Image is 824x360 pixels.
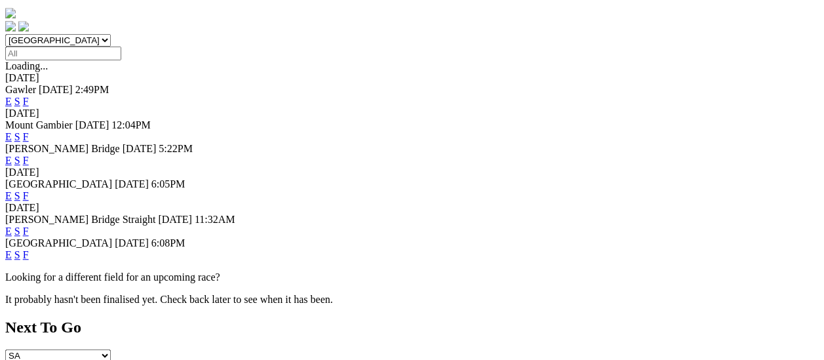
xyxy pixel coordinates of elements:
[14,96,20,107] a: S
[5,96,12,107] a: E
[5,319,819,336] h2: Next To Go
[158,214,192,225] span: [DATE]
[5,72,819,84] div: [DATE]
[5,8,16,18] img: logo-grsa-white.png
[5,202,819,214] div: [DATE]
[5,60,48,71] span: Loading...
[14,155,20,166] a: S
[75,84,109,95] span: 2:49PM
[23,131,29,142] a: F
[23,226,29,237] a: F
[5,226,12,237] a: E
[23,155,29,166] a: F
[151,178,186,190] span: 6:05PM
[115,237,149,249] span: [DATE]
[5,47,121,60] input: Select date
[39,84,73,95] span: [DATE]
[5,190,12,201] a: E
[5,237,112,249] span: [GEOGRAPHIC_DATA]
[5,84,36,95] span: Gawler
[75,119,109,130] span: [DATE]
[5,214,155,225] span: [PERSON_NAME] Bridge Straight
[14,249,20,260] a: S
[111,119,151,130] span: 12:04PM
[123,143,157,154] span: [DATE]
[14,190,20,201] a: S
[195,214,235,225] span: 11:32AM
[5,167,819,178] div: [DATE]
[23,249,29,260] a: F
[5,294,333,305] partial: It probably hasn't been finalised yet. Check back later to see when it has been.
[159,143,193,154] span: 5:22PM
[5,21,16,31] img: facebook.svg
[5,178,112,190] span: [GEOGRAPHIC_DATA]
[5,249,12,260] a: E
[5,155,12,166] a: E
[151,237,186,249] span: 6:08PM
[14,131,20,142] a: S
[18,21,29,31] img: twitter.svg
[5,271,819,283] p: Looking for a different field for an upcoming race?
[23,190,29,201] a: F
[23,96,29,107] a: F
[115,178,149,190] span: [DATE]
[5,143,120,154] span: [PERSON_NAME] Bridge
[5,108,819,119] div: [DATE]
[14,226,20,237] a: S
[5,131,12,142] a: E
[5,119,73,130] span: Mount Gambier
